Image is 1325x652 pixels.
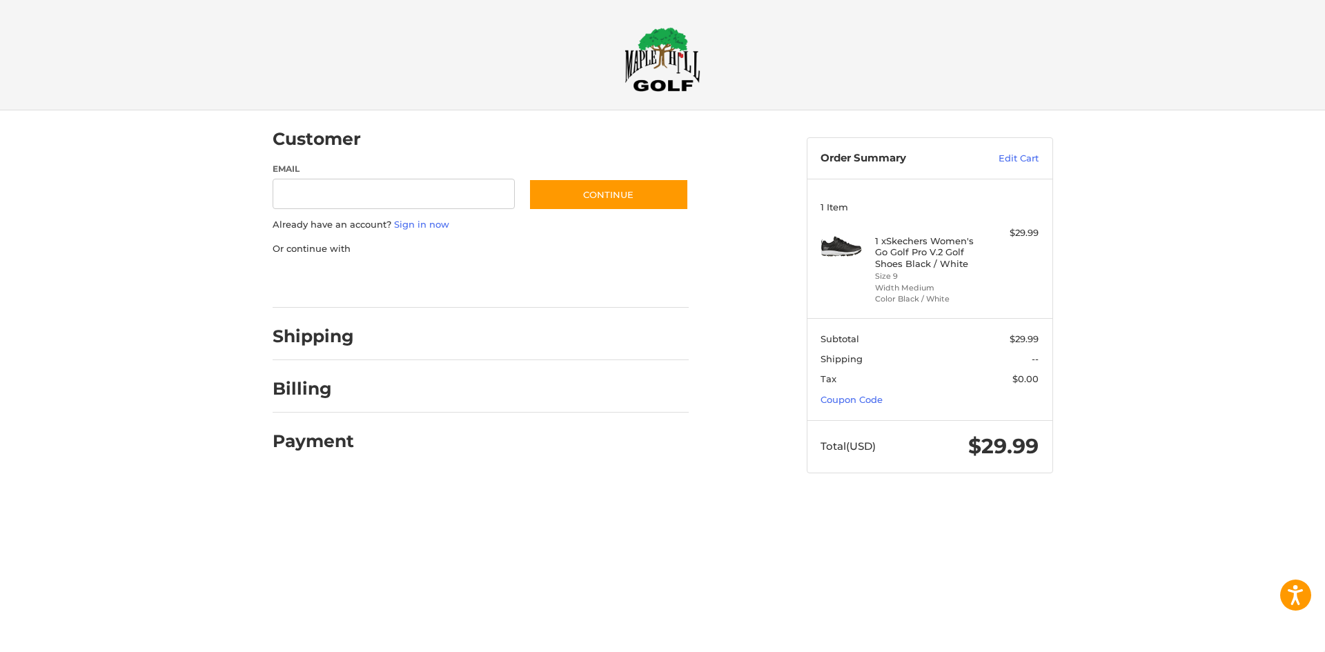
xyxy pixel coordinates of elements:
[394,219,449,230] a: Sign in now
[821,201,1039,213] h3: 1 Item
[625,27,700,92] img: Maple Hill Golf
[875,282,981,294] li: Width Medium
[875,270,981,282] li: Size 9
[273,431,354,452] h2: Payment
[273,218,689,232] p: Already have an account?
[273,242,689,256] p: Or continue with
[273,128,361,150] h2: Customer
[821,439,876,453] span: Total (USD)
[875,235,981,269] h4: 1 x Skechers Women's Go Golf Pro V.2 Golf Shoes Black / White
[273,378,353,399] h2: Billing
[969,152,1039,166] a: Edit Cart
[875,293,981,305] li: Color Black / White
[821,152,969,166] h3: Order Summary
[1032,353,1039,364] span: --
[821,333,859,344] span: Subtotal
[821,353,863,364] span: Shipping
[821,394,883,405] a: Coupon Code
[821,373,836,384] span: Tax
[268,269,371,294] iframe: PayPal-paypal
[529,179,689,210] button: Continue
[502,269,605,294] iframe: PayPal-venmo
[1010,333,1039,344] span: $29.99
[273,326,354,347] h2: Shipping
[1012,373,1039,384] span: $0.00
[385,269,489,294] iframe: PayPal-paylater
[984,226,1039,240] div: $29.99
[968,433,1039,459] span: $29.99
[273,163,516,175] label: Email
